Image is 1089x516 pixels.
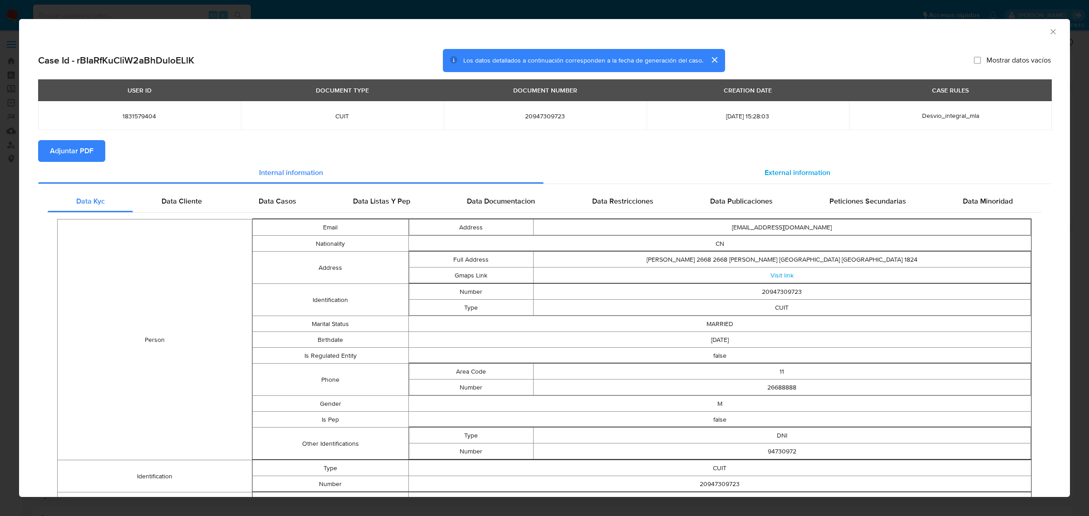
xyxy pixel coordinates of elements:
div: DOCUMENT TYPE [310,83,374,98]
span: Los datos detallados a continuación corresponden a la fecha de generación del caso. [463,56,703,65]
td: Taxpayer Type [253,492,408,508]
td: Number [409,284,533,300]
td: Identification [253,284,408,316]
span: Data Cliente [162,196,202,206]
td: Person [58,219,252,460]
div: USER ID [122,83,157,98]
td: 94730972 [533,443,1030,459]
td: CUIT [408,460,1031,476]
td: Phone [253,364,408,396]
span: Peticiones Secundarias [829,196,906,206]
td: Number [409,380,533,395]
td: Marital Status [253,316,408,332]
td: MARRIED [408,316,1031,332]
span: Data Kyc [76,196,105,206]
div: CASE RULES [927,83,974,98]
div: DOCUMENT NUMBER [508,83,583,98]
div: Detailed info [38,162,1051,184]
button: Adjuntar PDF [38,140,105,162]
div: Detailed internal info [48,190,1041,212]
td: Gmaps Link [409,268,533,283]
td: Consumidor Final [408,492,1031,508]
td: CN [408,236,1031,252]
span: 1831579404 [49,112,230,120]
td: [PERSON_NAME] 2668 2668 [PERSON_NAME] [GEOGRAPHIC_DATA] [GEOGRAPHIC_DATA] 1824 [533,252,1030,268]
td: Identification [58,460,252,492]
td: Birthdate [253,332,408,348]
div: closure-recommendation-modal [19,19,1070,497]
td: 11 [533,364,1030,380]
td: Type [253,460,408,476]
td: 20947309723 [408,476,1031,492]
td: Full Address [409,252,533,268]
td: Gender [253,396,408,412]
td: M [408,396,1031,412]
span: Adjuntar PDF [50,141,93,161]
td: 26688888 [533,380,1030,395]
a: Visit link [770,271,794,280]
td: Number [409,443,533,459]
span: 20947309723 [455,112,636,120]
span: Data Documentacion [467,196,535,206]
input: Mostrar datos vacíos [974,57,981,64]
span: Data Minoridad [963,196,1013,206]
td: [DATE] [408,332,1031,348]
td: [EMAIL_ADDRESS][DOMAIN_NAME] [533,219,1030,235]
td: Is Pep [253,412,408,428]
td: Type [409,300,533,316]
td: CUIT [533,300,1030,316]
td: Fiscal Identity [58,492,252,509]
td: Other Identifications [253,428,408,460]
td: Address [253,252,408,284]
span: Desvio_integral_mla [922,111,979,120]
h2: Case Id - rBIaRfKuCliW2aBhDuloELlK [38,54,194,66]
span: Data Restricciones [592,196,653,206]
td: DNI [533,428,1030,443]
span: Data Publicaciones [710,196,773,206]
span: Data Casos [259,196,296,206]
span: Data Listas Y Pep [353,196,410,206]
div: CREATION DATE [718,83,777,98]
button: cerrar [703,49,725,71]
td: Area Code [409,364,533,380]
span: Internal information [259,167,323,178]
span: Mostrar datos vacíos [986,56,1051,65]
td: Number [253,476,408,492]
span: External information [765,167,830,178]
td: Nationality [253,236,408,252]
span: [DATE] 15:28:03 [657,112,839,120]
td: Type [409,428,533,443]
td: 20947309723 [533,284,1030,300]
td: Email [253,219,408,236]
td: false [408,348,1031,364]
td: Is Regulated Entity [253,348,408,364]
span: CUIT [252,112,433,120]
button: Cerrar ventana [1049,27,1057,35]
td: false [408,412,1031,428]
td: Address [409,219,533,235]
